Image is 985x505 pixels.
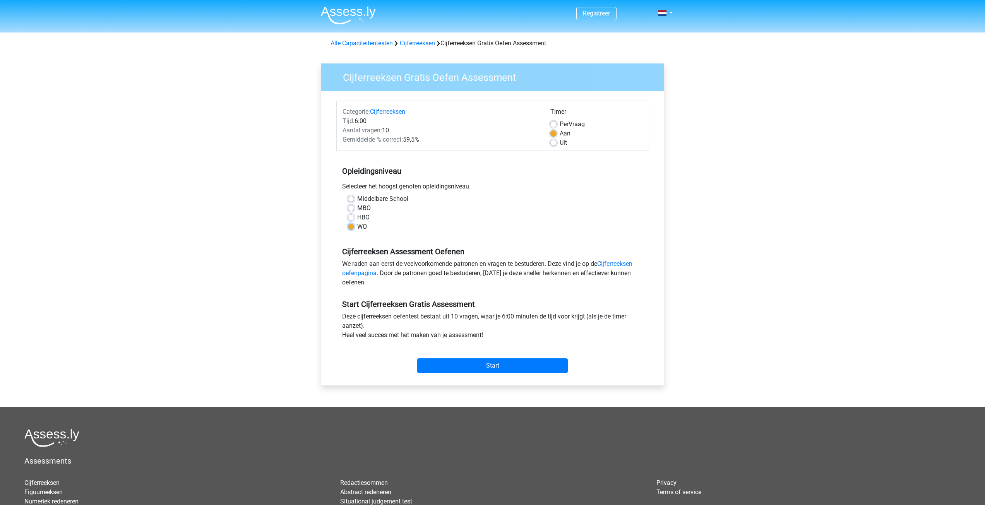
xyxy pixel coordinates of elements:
[336,182,649,194] div: Selecteer het hoogst genoten opleidingsniveau.
[340,479,388,486] a: Redactiesommen
[583,10,610,17] a: Registreer
[342,247,643,256] h5: Cijferreeksen Assessment Oefenen
[337,116,545,126] div: 6:00
[337,126,545,135] div: 10
[343,136,403,143] span: Gemiddelde % correct:
[334,68,658,84] h3: Cijferreeksen Gratis Oefen Assessment
[340,488,391,496] a: Abstract redeneren
[357,222,367,231] label: WO
[560,120,569,128] span: Per
[357,204,371,213] label: MBO
[343,127,382,134] span: Aantal vragen:
[24,498,79,505] a: Numeriek redeneren
[331,39,393,47] a: Alle Capaciteitentesten
[336,312,649,343] div: Deze cijferreeksen oefentest bestaat uit 10 vragen, waar je 6:00 minuten de tijd voor krijgt (als...
[656,488,701,496] a: Terms of service
[656,479,677,486] a: Privacy
[24,456,961,466] h5: Assessments
[321,6,376,24] img: Assessly
[343,117,355,125] span: Tijd:
[343,108,370,115] span: Categorie:
[342,300,643,309] h5: Start Cijferreeksen Gratis Assessment
[357,194,408,204] label: Middelbare School
[336,259,649,290] div: We raden aan eerst de veelvoorkomende patronen en vragen te bestuderen. Deze vind je op de . Door...
[370,108,405,115] a: Cijferreeksen
[560,120,585,129] label: Vraag
[560,138,567,147] label: Uit
[24,488,63,496] a: Figuurreeksen
[24,429,79,447] img: Assessly logo
[340,498,412,505] a: Situational judgement test
[550,107,643,120] div: Timer
[24,479,60,486] a: Cijferreeksen
[342,163,643,179] h5: Opleidingsniveau
[560,129,570,138] label: Aan
[337,135,545,144] div: 59,5%
[400,39,435,47] a: Cijferreeksen
[357,213,370,222] label: HBO
[417,358,568,373] input: Start
[327,39,658,48] div: Cijferreeksen Gratis Oefen Assessment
